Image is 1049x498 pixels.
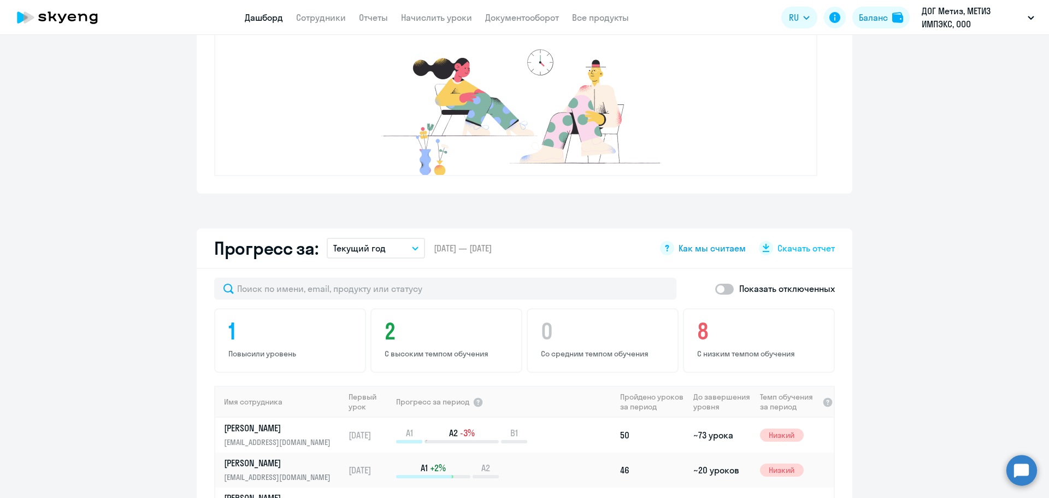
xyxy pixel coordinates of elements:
button: ДОГ Метиз, МЕТИЗ ИМПЭКС, ООО [916,4,1040,31]
h4: 2 [385,318,511,344]
h4: 8 [697,318,824,344]
span: Скачать отчет [777,242,835,254]
a: Сотрудники [296,12,346,23]
a: Отчеты [359,12,388,23]
td: ~20 уроков [689,453,755,488]
p: Текущий год [333,242,386,255]
p: [PERSON_NAME] [224,422,337,434]
button: Текущий год [327,238,425,259]
th: Первый урок [344,386,395,418]
p: С высоким темпом обучения [385,349,511,359]
p: [EMAIL_ADDRESS][DOMAIN_NAME] [224,471,337,483]
span: +2% [430,462,446,474]
td: [DATE] [344,453,395,488]
a: Дашборд [245,12,283,23]
th: Пройдено уроков за период [616,386,689,418]
span: B1 [510,427,518,439]
span: Низкий [760,429,804,442]
a: Документооборот [485,12,559,23]
span: A1 [406,427,413,439]
p: [PERSON_NAME] [224,457,337,469]
p: Повысили уровень [228,349,355,359]
button: RU [781,7,817,28]
span: RU [789,11,799,24]
span: Темп обучения за период [760,392,819,412]
p: ДОГ Метиз, МЕТИЗ ИМПЭКС, ООО [922,4,1023,31]
h2: Прогресс за: [214,237,318,259]
span: Низкий [760,464,804,477]
th: До завершения уровня [689,386,755,418]
span: A2 [481,462,490,474]
td: 50 [616,418,689,453]
p: [EMAIL_ADDRESS][DOMAIN_NAME] [224,436,337,448]
h4: 1 [228,318,355,344]
span: [DATE] — [DATE] [434,242,492,254]
td: ~73 урока [689,418,755,453]
span: Как мы считаем [679,242,746,254]
a: [PERSON_NAME][EMAIL_ADDRESS][DOMAIN_NAME] [224,422,344,448]
span: Прогресс за период [396,397,469,407]
th: Имя сотрудника [215,386,344,418]
a: Все продукты [572,12,629,23]
td: 46 [616,453,689,488]
span: A2 [449,427,458,439]
img: no-data [352,44,680,175]
input: Поиск по имени, email, продукту или статусу [214,278,676,300]
a: [PERSON_NAME][EMAIL_ADDRESS][DOMAIN_NAME] [224,457,344,483]
div: Баланс [859,11,888,24]
span: A1 [421,462,428,474]
button: Балансbalance [852,7,910,28]
p: С низким темпом обучения [697,349,824,359]
p: Показать отключенных [739,282,835,295]
a: Начислить уроки [401,12,472,23]
span: -3% [460,427,475,439]
td: [DATE] [344,418,395,453]
img: balance [892,12,903,23]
